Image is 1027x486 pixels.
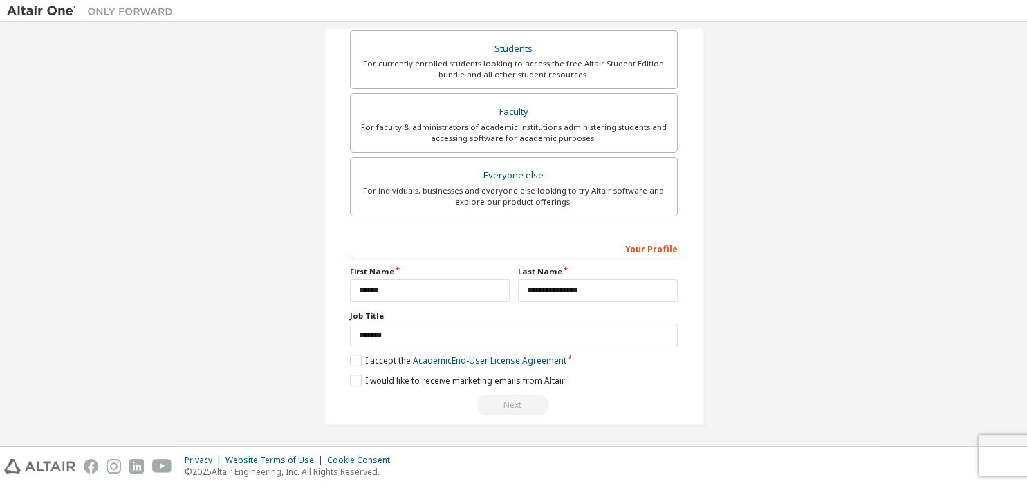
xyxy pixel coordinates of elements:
[359,39,669,59] div: Students
[359,58,669,80] div: For currently enrolled students looking to access the free Altair Student Edition bundle and all ...
[84,459,98,474] img: facebook.svg
[359,102,669,122] div: Faculty
[107,459,121,474] img: instagram.svg
[350,375,565,386] label: I would like to receive marketing emails from Altair
[413,355,566,366] a: Academic End-User License Agreement
[350,266,510,277] label: First Name
[7,4,180,18] img: Altair One
[185,455,225,466] div: Privacy
[518,266,678,277] label: Last Name
[350,310,678,321] label: Job Title
[185,466,398,478] p: © 2025 Altair Engineering, Inc. All Rights Reserved.
[359,166,669,185] div: Everyone else
[350,355,566,366] label: I accept the
[4,459,75,474] img: altair_logo.svg
[359,122,669,144] div: For faculty & administrators of academic institutions administering students and accessing softwa...
[327,455,398,466] div: Cookie Consent
[225,455,327,466] div: Website Terms of Use
[350,237,678,259] div: Your Profile
[152,459,172,474] img: youtube.svg
[129,459,144,474] img: linkedin.svg
[359,185,669,207] div: For individuals, businesses and everyone else looking to try Altair software and explore our prod...
[350,395,678,415] div: Email already exists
